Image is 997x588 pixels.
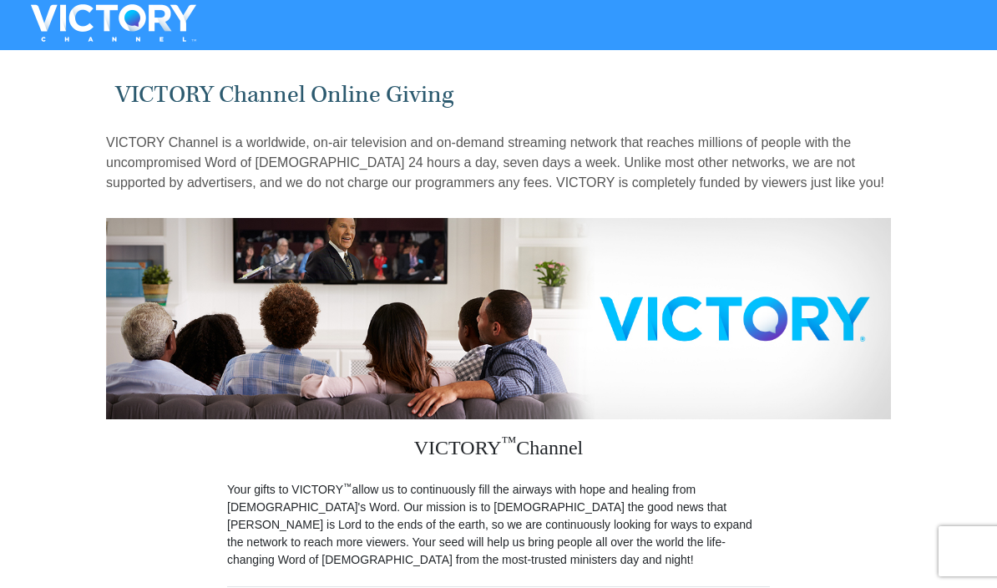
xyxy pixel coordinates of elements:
[227,419,770,481] h3: VICTORY Channel
[9,4,218,42] img: VICTORYTHON - VICTORY Channel
[106,133,891,193] p: VICTORY Channel is a worldwide, on-air television and on-demand streaming network that reaches mi...
[343,481,352,491] sup: ™
[227,481,770,569] p: Your gifts to VICTORY allow us to continuously fill the airways with hope and healing from [DEMOG...
[115,81,883,109] h1: VICTORY Channel Online Giving
[502,433,517,450] sup: ™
